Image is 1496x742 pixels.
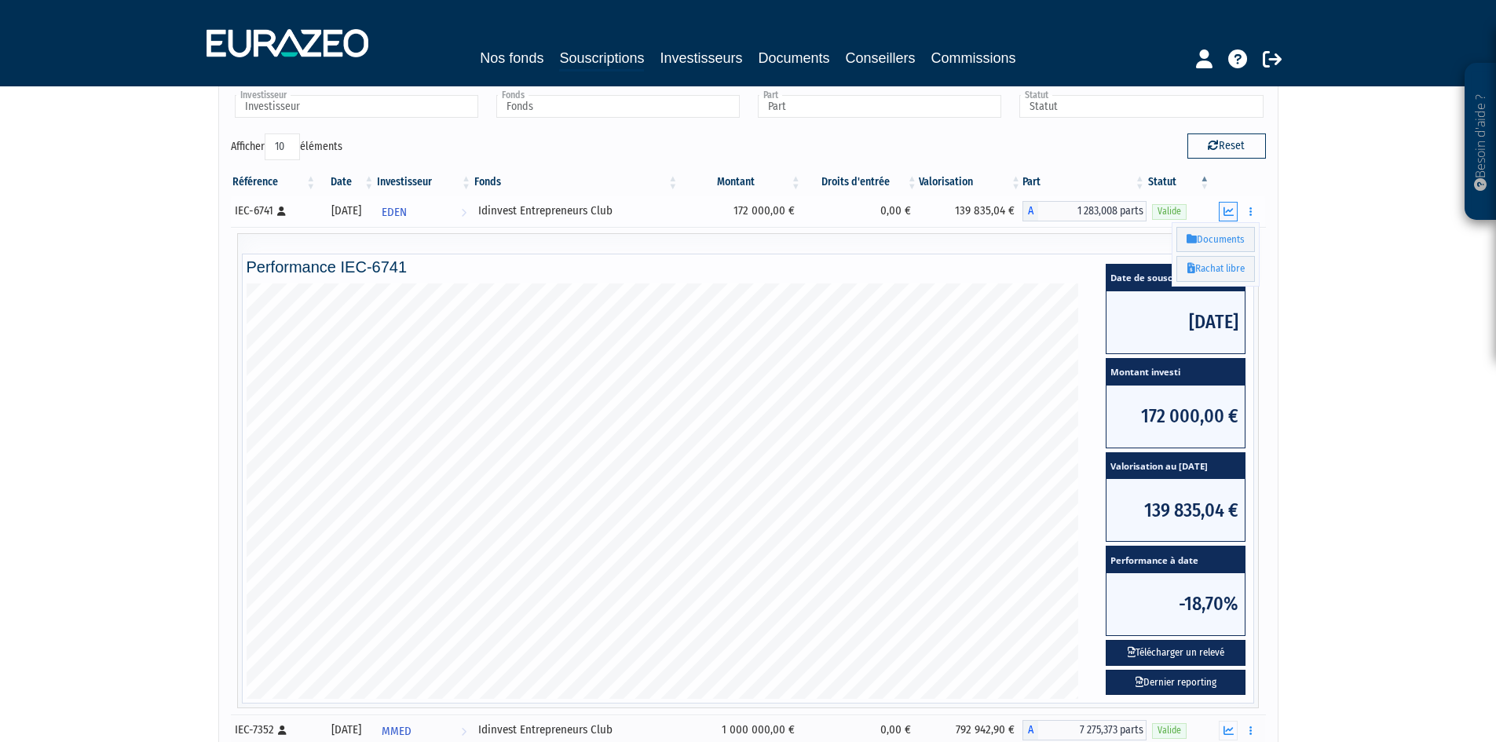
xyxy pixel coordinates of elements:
h4: Performance IEC-6741 [247,258,1250,276]
th: Investisseur: activer pour trier la colonne par ordre croissant [375,169,473,196]
div: Idinvest Entrepreneurs Club [478,203,674,219]
a: Commissions [931,47,1016,69]
th: Statut : activer pour trier la colonne par ordre d&eacute;croissant [1147,169,1212,196]
span: [DATE] [1106,291,1245,353]
span: Montant investi [1106,359,1245,386]
span: 172 000,00 € [1106,386,1245,448]
span: A [1022,201,1038,221]
th: Référence : activer pour trier la colonne par ordre croissant [231,169,318,196]
span: Performance à date [1106,546,1245,573]
div: Idinvest Entrepreneurs Club [478,722,674,738]
th: Valorisation: activer pour trier la colonne par ordre croissant [919,169,1022,196]
span: -18,70% [1106,573,1245,635]
span: Valide [1152,723,1187,738]
a: EDEN [375,196,473,227]
select: Afficheréléments [265,133,300,160]
button: Reset [1187,133,1266,159]
i: Voir l'investisseur [461,198,466,227]
a: Documents [759,47,830,69]
a: Souscriptions [559,47,644,71]
span: Valide [1152,204,1187,219]
div: IEC-7352 [235,722,313,738]
a: Conseillers [846,47,916,69]
span: 1 283,008 parts [1038,201,1147,221]
a: Investisseurs [660,47,742,69]
div: A - Idinvest Entrepreneurs Club [1022,201,1147,221]
th: Droits d'entrée: activer pour trier la colonne par ordre croissant [803,169,919,196]
span: 139 835,04 € [1106,479,1245,541]
span: 7 275,373 parts [1038,720,1147,740]
button: Télécharger un relevé [1106,640,1245,666]
th: Montant: activer pour trier la colonne par ordre croissant [679,169,802,196]
label: Afficher éléments [231,133,342,160]
td: 172 000,00 € [679,196,802,227]
a: Nos fonds [480,47,543,69]
th: Date: activer pour trier la colonne par ordre croissant [317,169,375,196]
div: [DATE] [323,722,370,738]
div: [DATE] [323,203,370,219]
img: 1732889491-logotype_eurazeo_blanc_rvb.png [207,29,368,57]
div: A - Idinvest Entrepreneurs Club [1022,720,1147,740]
a: Documents [1176,227,1255,253]
i: [Français] Personne physique [278,726,287,735]
p: Besoin d'aide ? [1472,71,1490,213]
span: EDEN [382,198,407,227]
th: Fonds: activer pour trier la colonne par ordre croissant [473,169,679,196]
td: 0,00 € [803,196,919,227]
div: IEC-6741 [235,203,313,219]
a: Dernier reporting [1106,670,1245,696]
i: [Français] Personne physique [277,207,286,216]
a: Rachat libre [1176,256,1255,282]
span: Valorisation au [DATE] [1106,453,1245,480]
td: 139 835,04 € [919,196,1022,227]
th: Part: activer pour trier la colonne par ordre croissant [1022,169,1147,196]
span: A [1022,720,1038,740]
span: Date de souscription [1106,265,1245,291]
